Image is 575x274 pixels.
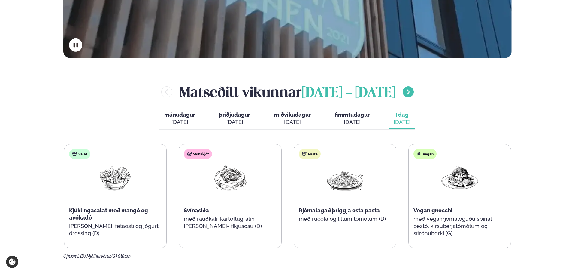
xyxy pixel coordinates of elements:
span: Ofnæmi: [63,254,79,259]
div: Pasta [299,149,321,159]
span: mánudagur [164,112,195,118]
span: Kjúklingasalat með mangó og avókadó [69,207,148,221]
button: miðvikudagur [DATE] [269,109,316,129]
div: [DATE] [335,119,370,126]
p: með veganrjómalöguðu spínat pestó, kirsuberjatómötum og sítrónuberki (G) [413,215,506,237]
div: [DATE] [164,119,195,126]
a: Cookie settings [6,256,18,268]
span: Í dag [394,111,410,119]
div: Svínakjöt [184,149,212,159]
img: Spagetti.png [326,164,364,192]
button: fimmtudagur [DATE] [330,109,374,129]
button: þriðjudagur [DATE] [214,109,255,129]
img: pork.svg [187,152,192,156]
span: miðvikudagur [274,112,311,118]
span: þriðjudagur [219,112,250,118]
span: (D) Mjólkurvörur, [80,254,111,259]
p: með rauðkáli, kartöflugratín [PERSON_NAME]- fíkjusósu (D) [184,215,276,230]
span: Vegan gnocchi [413,207,452,214]
img: Pork-Meat.png [211,164,249,192]
button: menu-btn-left [161,86,172,97]
div: [DATE] [274,119,311,126]
button: menu-btn-right [403,86,414,97]
p: [PERSON_NAME], fetaosti og jógúrt dressing (D) [69,223,162,237]
img: Vegan.png [440,164,479,192]
img: Salad.png [96,164,135,192]
div: Salat [69,149,90,159]
span: Svínasíða [184,207,209,214]
span: Rjómalagað þriggja osta pasta [299,207,380,214]
img: Vegan.svg [416,152,421,156]
div: [DATE] [219,119,250,126]
span: fimmtudagur [335,112,370,118]
img: pasta.svg [302,152,307,156]
span: [DATE] - [DATE] [302,87,395,100]
div: Vegan [413,149,437,159]
div: [DATE] [394,119,410,126]
button: mánudagur [DATE] [159,109,200,129]
img: salad.svg [72,152,77,156]
p: með rucola og litlum tómötum (D) [299,215,391,223]
button: Í dag [DATE] [389,109,415,129]
span: (G) Glúten [111,254,131,259]
h2: Matseðill vikunnar [180,82,395,102]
